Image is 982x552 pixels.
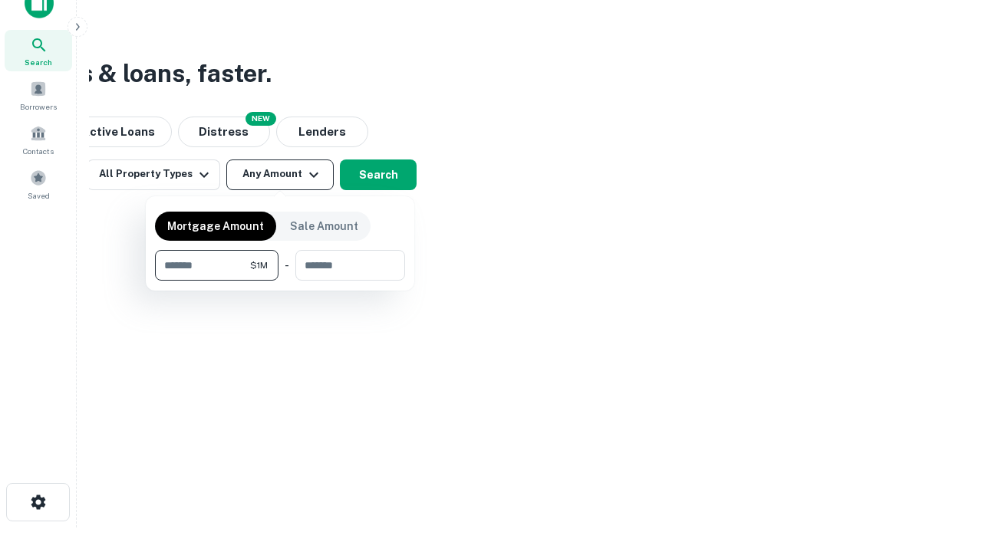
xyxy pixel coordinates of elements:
[290,218,358,235] p: Sale Amount
[905,429,982,503] iframe: Chat Widget
[250,258,268,272] span: $1M
[167,218,264,235] p: Mortgage Amount
[285,250,289,281] div: -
